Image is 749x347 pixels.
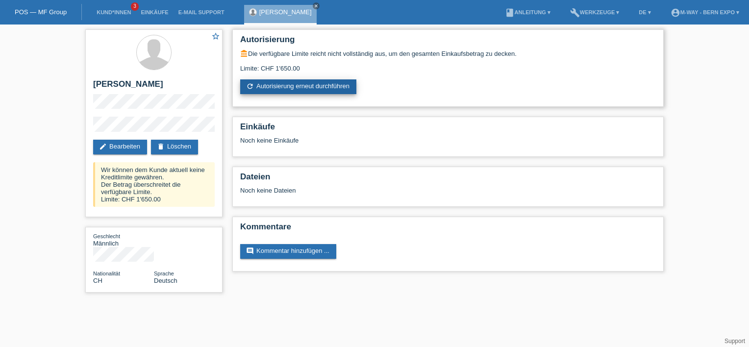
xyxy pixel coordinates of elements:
h2: Kommentare [240,222,656,237]
div: Noch keine Einkäufe [240,137,656,151]
div: Männlich [93,232,154,247]
i: account_circle [671,8,680,18]
i: star_border [211,32,220,41]
a: [PERSON_NAME] [259,8,312,16]
i: close [314,3,319,8]
i: comment [246,247,254,255]
span: Geschlecht [93,233,120,239]
a: editBearbeiten [93,140,147,154]
h2: Einkäufe [240,122,656,137]
span: Nationalität [93,271,120,276]
a: E-Mail Support [174,9,229,15]
span: Deutsch [154,277,177,284]
i: account_balance [240,50,248,57]
a: star_border [211,32,220,42]
div: Noch keine Dateien [240,187,540,194]
div: Limite: CHF 1'650.00 [240,57,656,72]
div: Die verfügbare Limite reicht nicht vollständig aus, um den gesamten Einkaufsbetrag zu decken. [240,50,656,57]
h2: [PERSON_NAME] [93,79,215,94]
span: 3 [131,2,139,11]
i: refresh [246,82,254,90]
a: refreshAutorisierung erneut durchführen [240,79,356,94]
a: Support [724,338,745,345]
i: edit [99,143,107,150]
span: Schweiz [93,277,102,284]
a: Einkäufe [136,9,173,15]
a: Kund*innen [92,9,136,15]
a: buildWerkzeuge ▾ [565,9,624,15]
div: Wir können dem Kunde aktuell keine Kreditlimite gewähren. Der Betrag überschreitet die verfügbare... [93,162,215,207]
i: book [505,8,515,18]
span: Sprache [154,271,174,276]
i: build [570,8,580,18]
h2: Dateien [240,172,656,187]
i: delete [157,143,165,150]
a: bookAnleitung ▾ [500,9,555,15]
a: POS — MF Group [15,8,67,16]
a: deleteLöschen [151,140,198,154]
a: commentKommentar hinzufügen ... [240,244,336,259]
h2: Autorisierung [240,35,656,50]
a: close [313,2,320,9]
a: account_circlem-way - Bern Expo ▾ [666,9,744,15]
a: DE ▾ [634,9,655,15]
